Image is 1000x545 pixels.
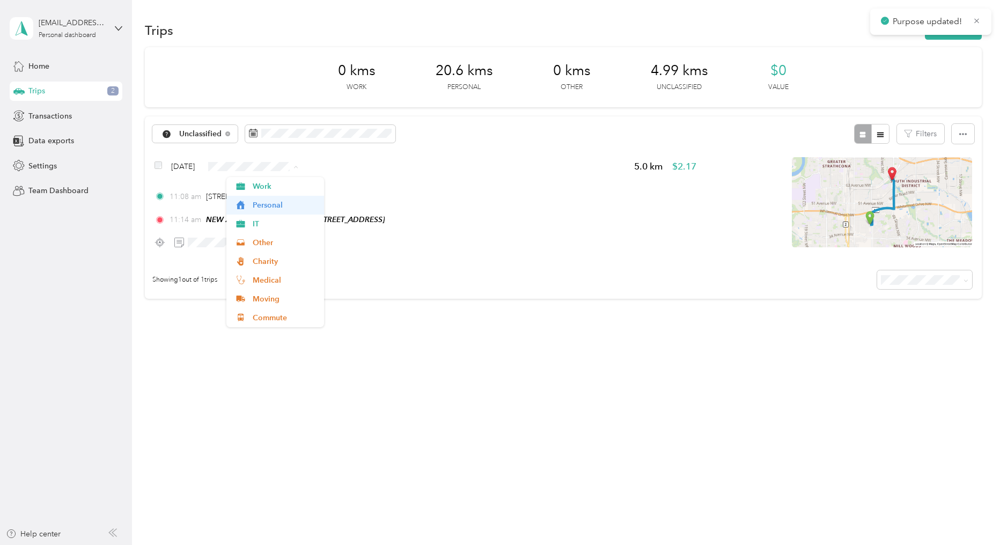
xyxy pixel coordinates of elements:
[28,85,45,97] span: Trips
[897,124,944,144] button: Filters
[28,160,57,172] span: Settings
[561,83,583,92] p: Other
[206,192,274,201] span: [STREET_ADDRESS]
[768,83,789,92] p: Value
[28,185,89,196] span: Team Dashboard
[253,218,317,230] span: IT
[145,25,173,36] h1: Trips
[39,32,96,39] div: Personal dashboard
[347,83,366,92] p: Work
[553,62,591,79] span: 0 kms
[940,485,1000,545] iframe: Everlance-gr Chat Button Frame
[447,83,481,92] p: Personal
[179,130,222,138] span: Unclassified
[253,293,317,305] span: Moving
[28,111,72,122] span: Transactions
[253,275,317,286] span: Medical
[253,200,317,211] span: Personal
[171,161,195,172] span: [DATE]
[634,160,663,173] span: 5.0 km
[28,135,74,146] span: Data exports
[657,83,702,92] p: Unclassified
[253,237,317,248] span: Other
[436,62,493,79] span: 20.6 kms
[770,62,786,79] span: $0
[253,256,317,267] span: Charity
[145,275,217,285] span: Showing 1 out of 1 trips
[792,157,972,247] img: minimap
[672,160,696,173] span: $2.17
[206,215,385,224] span: NEW Aslan Computer Systems ([STREET_ADDRESS]
[28,61,49,72] span: Home
[651,62,708,79] span: 4.99 kms
[6,528,61,540] button: Help center
[170,214,201,225] span: 11:14 am
[107,86,119,96] span: 2
[253,181,317,192] span: Work
[893,15,965,28] p: Purpose updated!
[338,62,376,79] span: 0 kms
[170,191,201,202] span: 11:08 am
[39,17,106,28] div: [EMAIL_ADDRESS][DOMAIN_NAME]
[253,312,317,323] span: Commute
